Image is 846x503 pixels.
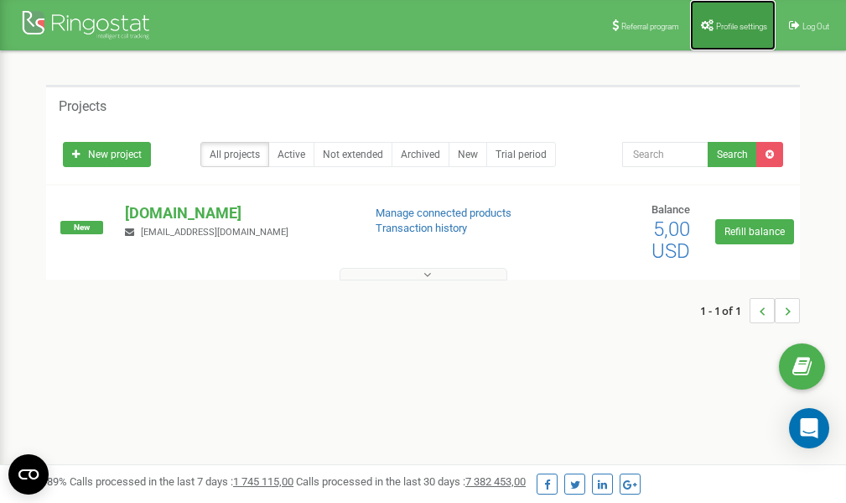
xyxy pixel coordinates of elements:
[802,22,829,31] span: Log Out
[716,22,767,31] span: Profile settings
[268,142,314,167] a: Active
[70,475,293,488] span: Calls processed in the last 7 days :
[233,475,293,488] u: 1 745 115,00
[60,221,103,234] span: New
[708,142,757,167] button: Search
[700,281,800,340] nav: ...
[376,222,467,234] a: Transaction history
[700,298,750,323] span: 1 - 1 of 1
[200,142,269,167] a: All projects
[141,227,288,238] span: [EMAIL_ADDRESS][DOMAIN_NAME]
[715,219,794,244] a: Refill balance
[376,207,511,219] a: Manage connected products
[486,142,556,167] a: Trial period
[622,142,708,167] input: Search
[465,475,526,488] u: 7 382 453,00
[59,99,106,114] h5: Projects
[296,475,526,488] span: Calls processed in the last 30 days :
[8,454,49,495] button: Open CMP widget
[63,142,151,167] a: New project
[449,142,487,167] a: New
[392,142,449,167] a: Archived
[125,202,348,224] p: [DOMAIN_NAME]
[651,217,690,263] span: 5,00 USD
[651,203,690,216] span: Balance
[621,22,679,31] span: Referral program
[789,408,829,448] div: Open Intercom Messenger
[314,142,392,167] a: Not extended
